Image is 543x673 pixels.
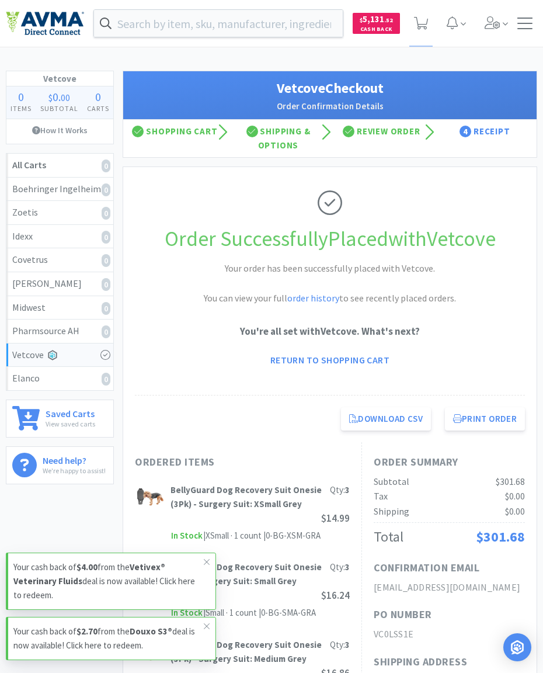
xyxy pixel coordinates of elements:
p: We're happy to assist! [43,465,106,476]
h2: [EMAIL_ADDRESS][DOMAIN_NAME] [374,580,525,595]
p: Your cash back of from the deal is now available! Click here to redeem. [13,625,204,653]
span: Cash Back [360,26,393,34]
span: 00 [61,92,70,103]
span: $ [360,16,363,24]
strong: 3 [345,561,350,573]
i: 0 [102,207,110,220]
a: Saved CartsView saved carts [6,400,114,438]
h4: Items [6,103,36,114]
strong: All Carts [12,159,46,171]
h1: Vetcove Checkout [135,77,525,99]
div: Midwest [12,300,107,315]
div: | 0-BG-SMA-GRA [257,606,316,620]
div: Subtotal [374,474,409,490]
h2: VC0LSS1E [374,627,525,642]
div: Tax [374,489,388,504]
h1: Shipping Address [374,654,467,671]
a: Elanco0 [6,367,113,390]
span: $301.68 [496,476,525,487]
div: Shipping & Options [227,120,330,157]
i: 0 [102,373,110,386]
h4: Carts [82,103,113,114]
span: 0 [18,89,24,104]
div: [PERSON_NAME] [12,276,107,292]
button: Print Order [445,407,525,431]
a: [PERSON_NAME]0 [6,272,113,296]
span: 5,131 [360,13,393,25]
div: Open Intercom Messenger [503,633,531,661]
div: Pharmsource AH [12,324,107,339]
span: . 52 [384,16,393,24]
strong: 3 [345,639,350,650]
div: Boehringer Ingelheim [12,182,107,197]
h1: Order Successfully Placed with Vetcove [135,222,525,256]
strong: 3 [345,484,350,495]
div: Elanco [12,371,107,386]
div: Review Order [330,120,433,157]
i: 0 [102,183,110,196]
p: View saved carts [46,418,95,429]
span: $301.68 [476,528,525,546]
i: 0 [102,254,110,267]
h1: Vetcove [6,71,113,86]
i: 0 [102,159,110,172]
div: Total [374,526,403,548]
span: $0.00 [505,490,525,502]
h1: Confirmation Email [374,560,479,577]
h4: Subtotal [36,103,83,114]
h2: Your order has been successfully placed with Vetcove. You can view your full to see recently plac... [155,261,505,306]
a: Pharmsource AH0 [6,320,113,344]
div: Covetrus [12,252,107,268]
a: Download CSV [341,407,431,431]
h6: Saved Carts [46,406,95,418]
strong: $4.00 [76,561,98,573]
i: 0 [102,231,110,244]
a: Midwest0 [6,296,113,320]
img: 30e8310643df47d0b637dda8daf2bb06.jpg [135,483,165,513]
span: $16.24 [321,589,350,602]
div: Idexx [12,229,107,244]
i: 0 [102,278,110,291]
div: | 0-BG-XSM-GRA [262,529,321,543]
a: All Carts0 [6,154,113,178]
strong: BellyGuard Dog Recovery Suit Onesie (3Pk) - Surgery Suit: XSmall Grey [170,484,322,509]
a: $5,131.52Cash Back [353,8,400,39]
p: Your cash back of from the deal is now available! Click here to redeem. [13,560,204,602]
a: Vetcove [6,344,113,367]
span: | Small · 1 count [203,607,257,618]
span: $ [48,92,53,103]
a: Covetrus0 [6,248,113,272]
img: e4e33dab9f054f5782a47901c742baa9_102.png [6,11,84,36]
div: Shopping Cart [123,120,227,157]
a: Boehringer Ingelheim0 [6,178,113,202]
span: 0 [53,89,58,104]
a: Zoetis0 [6,201,113,225]
h1: PO Number [374,606,432,623]
a: How It Works [6,119,113,141]
div: Vetcove [12,348,107,363]
span: | XSmall · 1 count [203,530,262,541]
a: Idexx0 [6,225,113,249]
strong: Douxo S3® [130,626,172,637]
span: $14.99 [321,512,350,525]
div: Shipping [374,504,409,519]
span: 0 [95,89,101,104]
i: 0 [102,325,110,338]
p: You're all set with Vetcove . What's next? [135,324,525,339]
a: order history [287,292,339,304]
h1: Order Summary [374,454,525,471]
div: Receipt [433,120,537,157]
input: Search by item, sku, manufacturer, ingredient, size... [94,10,343,37]
span: In Stock [170,529,203,543]
h1: Ordered Items [135,454,350,471]
strong: BellyGuard Dog Recovery Suit Onesie (3Pk) - Surgery Suit: Medium Grey [170,639,322,664]
span: 4 [460,126,471,137]
a: Return to Shopping Cart [262,348,398,372]
span: $0.00 [505,505,525,517]
h6: Need help? [43,453,106,465]
strong: $2.70 [76,626,98,637]
div: Qty: [330,483,350,497]
i: 0 [102,302,110,315]
div: . [36,91,83,103]
div: Qty: [330,560,350,574]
